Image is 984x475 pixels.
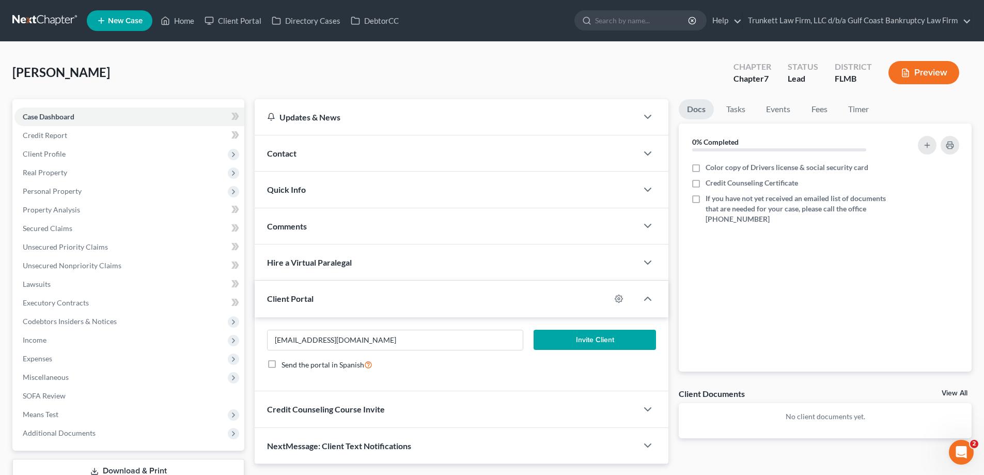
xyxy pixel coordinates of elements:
a: Tasks [718,99,754,119]
span: Secured Claims [23,224,72,233]
span: Contact [267,148,296,158]
span: Hire a Virtual Paralegal [267,257,352,267]
strong: 0% Completed [692,137,739,146]
a: Fees [803,99,836,119]
div: Lead [788,73,818,85]
input: Enter email [268,330,522,350]
a: Client Portal [199,11,267,30]
a: Timer [840,99,877,119]
span: Means Test [23,410,58,419]
span: Unsecured Nonpriority Claims [23,261,121,270]
a: Docs [679,99,714,119]
a: Property Analysis [14,201,244,219]
button: Preview [888,61,959,84]
span: Credit Counseling Course Invite [267,404,385,414]
a: Secured Claims [14,219,244,238]
span: Case Dashboard [23,112,74,121]
span: NextMessage: Client Text Notifications [267,441,411,451]
a: SOFA Review [14,387,244,405]
a: Trunkett Law Firm, LLC d/b/a Gulf Coast Bankruptcy Law Firm [743,11,971,30]
span: 7 [764,73,769,83]
span: SOFA Review [23,391,66,400]
span: Miscellaneous [23,373,69,381]
span: Comments [267,221,307,231]
div: District [835,61,872,73]
p: No client documents yet. [687,411,963,422]
div: Client Documents [679,388,745,399]
a: Executory Contracts [14,294,244,312]
span: Color copy of Drivers license & social security card [706,162,868,173]
a: Directory Cases [267,11,346,30]
span: Property Analysis [23,205,80,214]
a: Unsecured Nonpriority Claims [14,256,244,275]
span: Quick Info [267,185,306,194]
span: [PERSON_NAME] [12,65,110,80]
button: Invite Client [534,330,657,350]
span: Lawsuits [23,280,51,288]
span: Client Portal [267,294,314,303]
div: Chapter [733,73,771,85]
a: Events [758,99,799,119]
span: 2 [970,440,978,448]
div: FLMB [835,73,872,85]
div: Updates & News [267,112,625,122]
a: Unsecured Priority Claims [14,238,244,256]
a: DebtorCC [346,11,404,30]
span: Unsecured Priority Claims [23,242,108,251]
span: Personal Property [23,187,82,195]
span: Expenses [23,354,52,363]
a: Help [707,11,742,30]
div: Status [788,61,818,73]
span: New Case [108,17,143,25]
a: View All [942,390,967,397]
span: Additional Documents [23,428,96,437]
input: Search by name... [595,11,690,30]
span: Send the portal in Spanish [282,360,364,369]
span: Codebtors Insiders & Notices [23,317,117,326]
span: If you have not yet received an emailed list of documents that are needed for your case, please c... [706,193,889,224]
div: Chapter [733,61,771,73]
span: Real Property [23,168,67,177]
span: Client Profile [23,149,66,158]
a: Lawsuits [14,275,244,294]
span: Executory Contracts [23,298,89,307]
span: Income [23,335,46,344]
a: Home [155,11,199,30]
span: Credit Report [23,131,67,140]
a: Case Dashboard [14,108,244,126]
a: Credit Report [14,126,244,145]
iframe: Intercom live chat [949,440,974,465]
span: Credit Counseling Certificate [706,178,798,188]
